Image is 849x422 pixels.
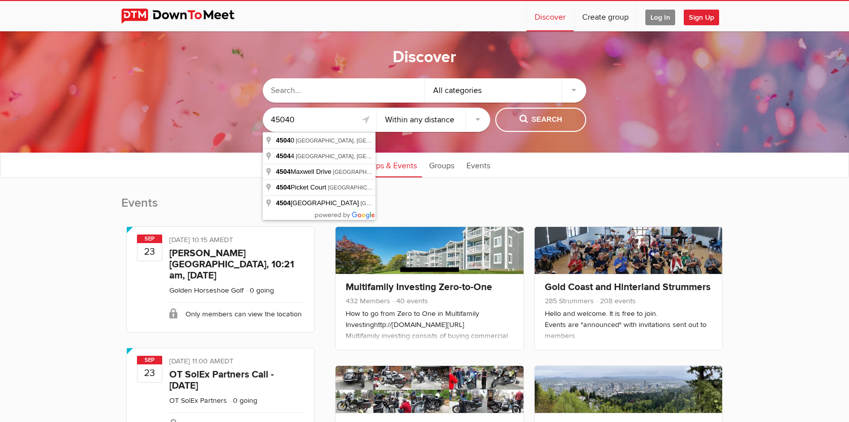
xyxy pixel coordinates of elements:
[276,136,291,144] span: 4504
[527,1,574,31] a: Discover
[346,281,492,293] a: Multifamily Investing Zero-to-One
[169,356,304,369] div: [DATE] 11:00 AM
[346,297,390,305] span: 432 Members
[169,235,304,248] div: [DATE] 10:15 AM
[495,108,586,132] button: Search
[393,47,456,68] h1: Discover
[276,152,296,160] span: 4
[220,357,233,365] span: America/Toronto
[137,243,162,261] b: 23
[461,152,495,177] a: Events
[121,195,320,221] h2: Events
[137,356,162,364] span: Sep
[520,114,562,125] span: Search
[229,396,257,405] li: 0 going
[137,364,162,382] b: 23
[276,199,291,207] span: 4504
[328,184,508,191] span: [GEOGRAPHIC_DATA], [GEOGRAPHIC_DATA], [GEOGRAPHIC_DATA]
[276,168,333,175] span: Maxwell Drive
[276,152,291,160] span: 4504
[545,297,594,305] span: 285 Strummers
[169,302,304,325] div: Only members can view the location
[276,136,296,144] span: 0
[545,281,711,293] a: Gold Coast and Hinterland Strummers
[169,286,244,295] a: Golden Horseshoe Golf
[276,199,360,207] span: [GEOGRAPHIC_DATA]
[574,1,637,31] a: Create group
[330,195,728,221] h2: Groups
[392,297,428,305] span: 40 events
[354,152,422,177] a: Groups & Events
[333,169,513,175] span: [GEOGRAPHIC_DATA], [GEOGRAPHIC_DATA], [GEOGRAPHIC_DATA]
[360,200,540,206] span: [GEOGRAPHIC_DATA], [GEOGRAPHIC_DATA], [GEOGRAPHIC_DATA]
[263,108,376,132] input: Location or ZIP-Code
[276,168,291,175] span: 4504
[684,10,719,25] span: Sign Up
[596,297,636,305] span: 208 events
[296,137,476,144] span: [GEOGRAPHIC_DATA], [GEOGRAPHIC_DATA], [GEOGRAPHIC_DATA]
[296,153,476,159] span: [GEOGRAPHIC_DATA], [GEOGRAPHIC_DATA], [GEOGRAPHIC_DATA]
[684,1,727,31] a: Sign Up
[121,9,250,24] img: DownToMeet
[425,78,587,103] div: All categories
[220,236,233,244] span: America/Toronto
[276,183,291,191] span: 4504
[169,396,227,405] a: OT SolEx Partners
[637,1,683,31] a: Log In
[263,78,424,103] input: Search...
[137,235,162,243] span: Sep
[276,183,328,191] span: Picket Court
[645,10,675,25] span: Log In
[246,286,274,295] li: 0 going
[169,247,294,282] a: [PERSON_NAME][GEOGRAPHIC_DATA], 10:21 am, [DATE]
[169,368,274,392] a: OT SolEx Partners Call - [DATE]
[424,152,459,177] a: Groups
